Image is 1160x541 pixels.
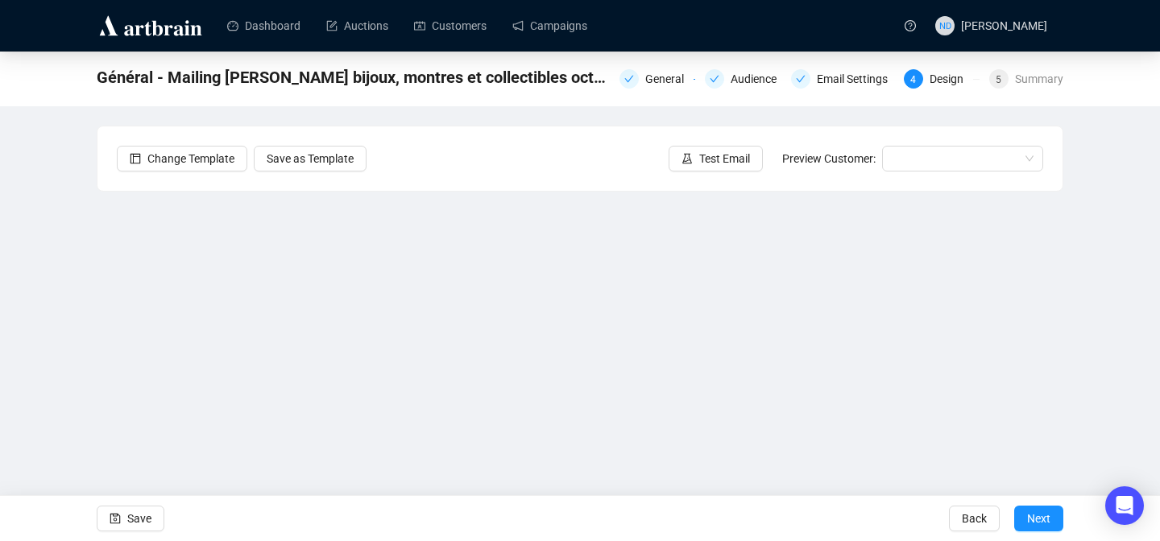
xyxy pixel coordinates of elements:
[127,496,151,541] span: Save
[731,69,786,89] div: Audience
[962,496,987,541] span: Back
[97,64,610,90] span: Général - Mailing d'appel bijoux, montres et collectibles octobre 2025
[117,146,247,171] button: Change Template
[1015,69,1063,89] div: Summary
[645,69,694,89] div: General
[905,20,916,31] span: question-circle
[267,150,354,167] span: Save as Template
[782,152,876,165] span: Preview Customer:
[710,74,719,84] span: check
[949,506,1000,531] button: Back
[130,153,141,164] span: layout
[930,69,973,89] div: Design
[1014,506,1063,531] button: Next
[147,150,234,167] span: Change Template
[996,74,1001,85] span: 5
[619,69,695,89] div: General
[699,150,750,167] span: Test Email
[817,69,897,89] div: Email Settings
[796,74,806,84] span: check
[681,153,693,164] span: experiment
[961,19,1047,32] span: [PERSON_NAME]
[904,69,980,89] div: 4Design
[1105,486,1144,525] div: Open Intercom Messenger
[254,146,367,171] button: Save as Template
[414,5,487,47] a: Customers
[110,513,121,524] span: save
[669,146,763,171] button: Test Email
[938,19,951,33] span: ND
[910,74,916,85] span: 4
[97,506,164,531] button: Save
[227,5,300,47] a: Dashboard
[97,13,205,39] img: logo
[791,69,894,89] div: Email Settings
[512,5,587,47] a: Campaigns
[624,74,634,84] span: check
[705,69,781,89] div: Audience
[326,5,388,47] a: Auctions
[989,69,1063,89] div: 5Summary
[1027,496,1050,541] span: Next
